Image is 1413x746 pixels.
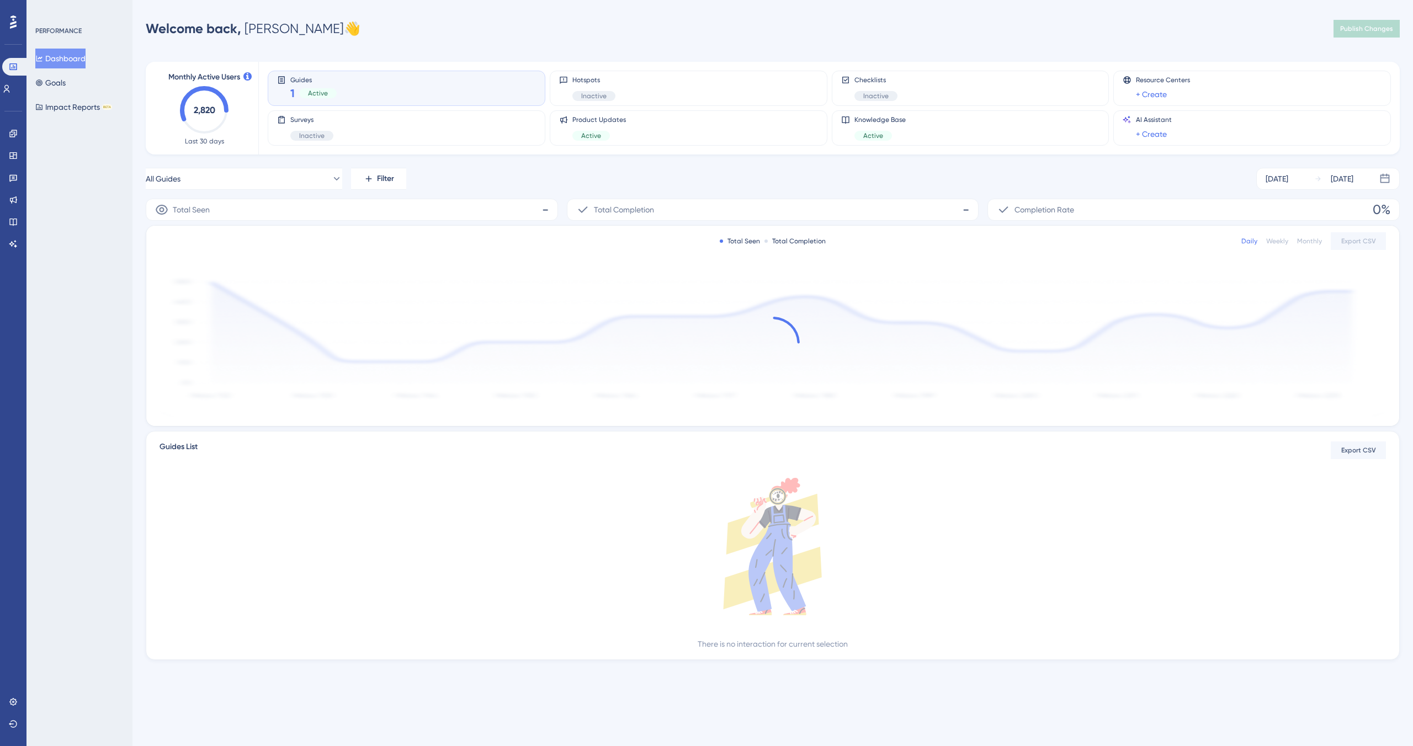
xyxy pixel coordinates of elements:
span: Total Seen [173,203,210,216]
span: Active [581,131,601,140]
span: Active [863,131,883,140]
span: - [963,201,969,219]
span: Knowledge Base [854,115,906,124]
span: Surveys [290,115,333,124]
span: 0% [1373,201,1390,219]
button: Goals [35,73,66,93]
span: Active [308,89,328,98]
span: Guides List [160,440,198,460]
span: Total Completion [594,203,654,216]
div: Total Completion [764,237,826,246]
span: Inactive [299,131,325,140]
div: Daily [1241,237,1257,246]
span: Export CSV [1341,446,1376,455]
span: Guides [290,76,337,83]
div: [DATE] [1331,172,1353,185]
div: [PERSON_NAME] 👋 [146,20,360,38]
span: Checklists [854,76,897,84]
span: Product Updates [572,115,626,124]
span: AI Assistant [1136,115,1172,124]
span: 1 [290,86,295,101]
span: Export CSV [1341,237,1376,246]
div: There is no interaction for current selection [698,637,848,651]
button: Publish Changes [1334,20,1400,38]
div: BETA [102,104,112,110]
span: Monthly Active Users [168,71,240,84]
span: Completion Rate [1014,203,1074,216]
span: - [542,201,549,219]
button: Filter [351,168,406,190]
span: Welcome back, [146,20,241,36]
span: Hotspots [572,76,615,84]
a: + Create [1136,88,1167,101]
a: + Create [1136,127,1167,141]
button: Dashboard [35,49,86,68]
span: Inactive [863,92,889,100]
button: All Guides [146,168,342,190]
span: Inactive [581,92,607,100]
button: Export CSV [1331,441,1386,459]
text: 2,820 [194,105,215,115]
button: Impact ReportsBETA [35,97,112,117]
span: Filter [377,172,394,185]
span: All Guides [146,172,180,185]
div: Monthly [1297,237,1322,246]
div: Total Seen [720,237,760,246]
span: Publish Changes [1340,24,1393,33]
div: PERFORMANCE [35,26,82,35]
span: Last 30 days [185,137,224,146]
span: Resource Centers [1136,76,1190,84]
div: Weekly [1266,237,1288,246]
div: [DATE] [1266,172,1288,185]
button: Export CSV [1331,232,1386,250]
